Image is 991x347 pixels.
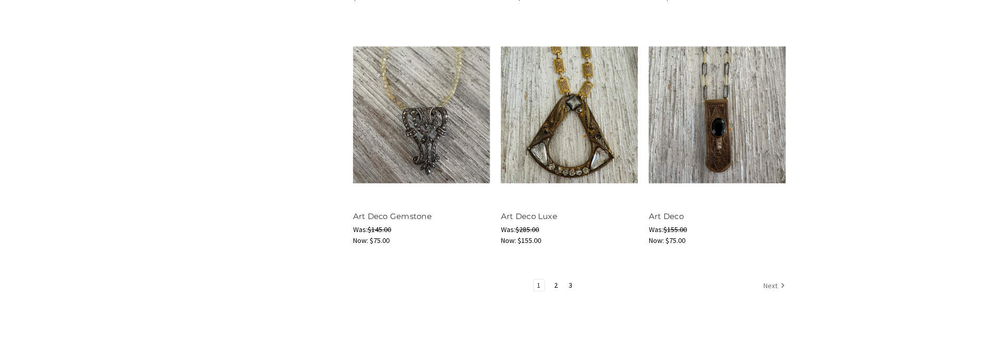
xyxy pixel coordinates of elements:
span: Now: [501,236,516,245]
span: $155.00 [518,236,541,245]
span: Now: [353,236,368,245]
nav: pagination [353,279,786,293]
span: $285.00 [516,225,539,234]
a: Art Deco Gemstone [353,24,490,205]
a: Art Deco [649,24,786,205]
a: Page 2 of 3 [551,279,562,291]
a: Next [760,279,786,293]
span: $145.00 [368,225,391,234]
img: Art Deco Luxe [501,46,638,183]
span: $75.00 [370,236,390,245]
img: Art Deco Gemstone [353,46,490,183]
img: Art Deco [649,46,786,183]
a: Page 1 of 3 [534,279,545,291]
a: Page 3 of 3 [566,279,576,291]
a: Art Deco Luxe [501,24,638,205]
span: $75.00 [666,236,685,245]
a: Art Deco [649,211,684,221]
div: Was: [353,224,490,235]
div: Was: [501,224,638,235]
span: Now: [649,236,664,245]
a: Art Deco Gemstone [353,211,432,221]
a: Art Deco Luxe [501,211,557,221]
div: Was: [649,224,786,235]
span: $155.00 [663,225,687,234]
